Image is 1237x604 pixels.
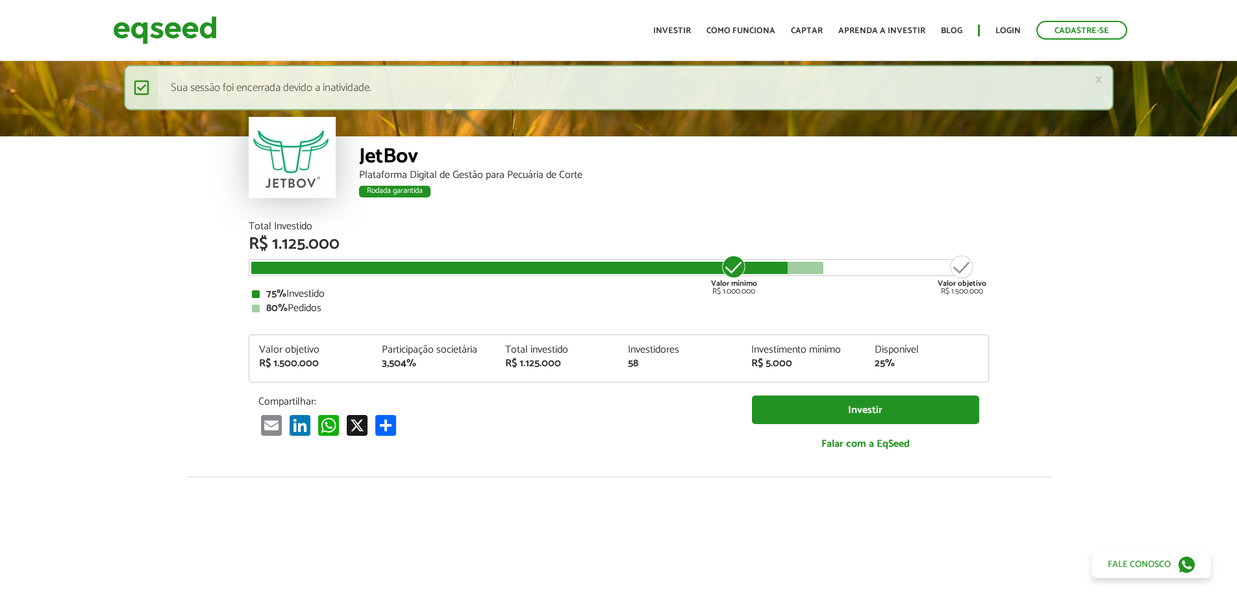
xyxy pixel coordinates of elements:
p: Compartilhar: [258,396,732,408]
a: Blog [941,27,962,35]
strong: Valor objetivo [938,277,986,290]
a: Cadastre-se [1036,21,1127,40]
div: R$ 1.125.000 [249,236,989,253]
a: Fale conosco [1092,551,1211,578]
div: Pedidos [252,303,986,314]
a: Compartilhar [373,414,399,436]
a: WhatsApp [316,414,342,436]
div: Participação societária [382,345,486,355]
a: LinkedIn [287,414,313,436]
img: EqSeed [113,13,217,47]
div: Investido [252,289,986,299]
div: Plataforma Digital de Gestão para Pecuária de Corte [359,170,989,181]
div: 25% [875,359,979,369]
div: Rodada garantida [359,186,431,197]
a: Captar [791,27,823,35]
a: Aprenda a investir [838,27,925,35]
div: R$ 1.000.000 [710,254,758,296]
strong: 75% [266,285,286,303]
a: Investir [653,27,691,35]
strong: 80% [266,299,288,317]
div: Investimento mínimo [751,345,855,355]
div: 3,504% [382,359,486,369]
a: Email [258,414,284,436]
a: Falar com a EqSeed [752,431,979,457]
div: Investidores [628,345,732,355]
div: 58 [628,359,732,369]
div: Total investido [505,345,609,355]
strong: Valor mínimo [711,277,757,290]
div: R$ 1.500.000 [259,359,363,369]
a: Login [995,27,1021,35]
div: Total Investido [249,221,989,232]
a: × [1095,73,1103,86]
div: R$ 1.500.000 [938,254,986,296]
a: X [344,414,370,436]
a: Como funciona [706,27,775,35]
div: Valor objetivo [259,345,363,355]
div: Sua sessão foi encerrada devido a inatividade. [124,65,1114,110]
div: R$ 1.125.000 [505,359,609,369]
div: JetBov [359,146,989,170]
div: Disponível [875,345,979,355]
a: Investir [752,396,979,425]
div: R$ 5.000 [751,359,855,369]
